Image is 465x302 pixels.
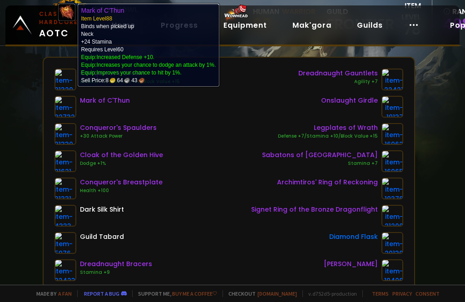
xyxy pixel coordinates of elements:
[262,150,378,160] div: Sabatons of [GEOGRAPHIC_DATA]
[132,290,217,297] span: Support me,
[81,54,154,60] span: Equip:
[117,77,129,84] span: 64
[96,54,154,60] a: Increased Defense +10.
[381,178,403,199] img: item-19376
[54,69,76,90] img: item-21329
[80,232,124,242] div: Guild Tabard
[350,16,390,35] a: Guilds
[54,150,76,172] img: item-21621
[54,123,76,145] img: item-21330
[216,16,274,35] a: Equipment
[278,123,378,133] div: Legplates of Wrath
[54,96,76,118] img: item-22732
[96,69,181,76] a: Improves your chance to hit by 1%.
[321,96,378,105] div: Onslaught Girdle
[84,290,119,297] a: Report a bug
[31,290,72,297] span: Made by
[81,77,216,84] div: Sell Price:
[54,259,76,281] img: item-22423
[443,6,463,17] div: rank
[39,10,81,40] span: AOTC
[54,232,76,254] img: item-5976
[81,7,124,14] b: Mark of C'Thun
[257,290,297,297] a: [DOMAIN_NAME]
[80,259,152,269] div: Dreadnaught Bracers
[58,290,72,297] a: a fan
[96,62,216,68] a: Increases your chance to dodge an attack by 1%.
[81,15,112,22] span: Item Level 88
[285,16,339,35] a: Mak'gora
[381,69,403,90] img: item-22421
[80,187,163,194] div: Health +100
[80,269,152,276] div: Stamina +9
[324,259,378,269] div: [PERSON_NAME]
[54,205,76,227] img: item-4333
[80,123,157,133] div: Conqueror's Spaulders
[81,6,216,46] td: Binds when picked up
[372,290,389,297] a: Terms
[381,232,403,254] img: item-20130
[298,69,378,78] div: Dreadnaught Gauntlets
[223,290,297,297] span: Checkout
[392,290,412,297] a: Privacy
[39,10,81,26] small: Classic Hardcore
[302,290,357,297] span: v. d752d5 - production
[381,205,403,227] img: item-21200
[81,46,216,84] td: Requires Level 60
[81,30,129,38] td: Neck
[172,290,217,297] a: Buy me a coffee
[277,178,378,187] div: Archimtiros' Ring of Reckoning
[81,69,181,76] span: Equip:
[5,5,94,45] a: Classic HardcoreAOTC
[381,123,403,145] img: item-16962
[80,178,163,187] div: Conqueror's Breastplate
[81,39,112,45] span: +24 Stamina
[381,96,403,118] img: item-19137
[131,77,144,84] span: 43
[80,96,130,105] div: Mark of C'Thun
[278,133,378,140] div: Defense +7/Stamina +10/Block Value +15
[298,78,378,85] div: Agility +7
[381,150,403,172] img: item-16965
[329,232,378,242] div: Diamond Flask
[381,259,403,281] img: item-19406
[262,160,378,167] div: Stamina +7
[54,178,76,199] img: item-21331
[105,77,115,84] span: 8
[80,133,157,140] div: +30 Attack Power
[80,150,163,160] div: Cloak of the Golden Hive
[80,205,124,214] div: Dark Silk Shirt
[251,205,378,214] div: Signet Ring of the Bronze Dragonflight
[416,290,440,297] a: Consent
[80,160,163,167] div: Dodge +1%
[81,62,216,68] span: Equip:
